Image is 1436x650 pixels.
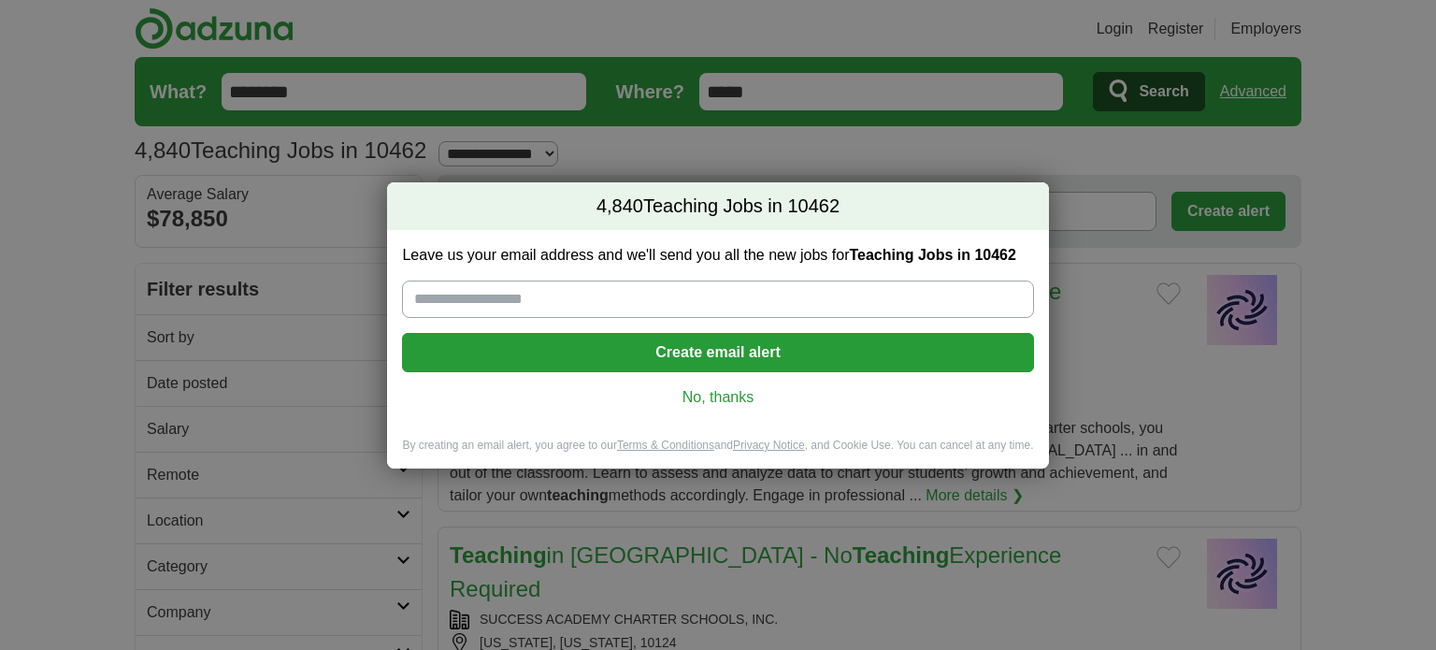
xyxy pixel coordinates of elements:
a: Terms & Conditions [617,439,714,452]
span: 4,840 [596,194,643,220]
a: Privacy Notice [733,439,805,452]
button: Create email alert [402,333,1033,372]
div: By creating an email alert, you agree to our and , and Cookie Use. You can cancel at any time. [387,438,1048,469]
h2: Teaching Jobs in 10462 [387,182,1048,231]
a: No, thanks [417,387,1018,408]
label: Leave us your email address and we'll send you all the new jobs for [402,245,1033,266]
strong: Teaching Jobs in 10462 [849,247,1015,263]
